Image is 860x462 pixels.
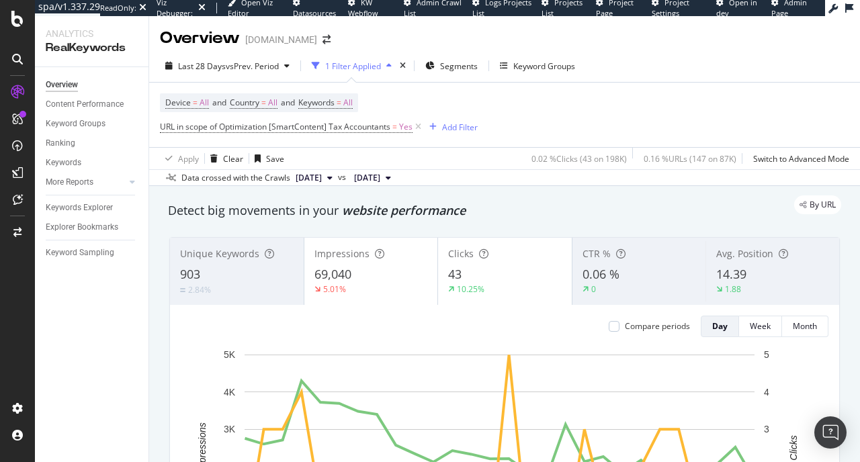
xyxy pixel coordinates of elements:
span: 0.06 % [583,266,619,282]
span: and [281,97,295,108]
a: Keywords Explorer [46,201,139,215]
text: 4 [764,387,769,398]
div: 2.84% [188,284,211,295]
button: Week [739,316,782,337]
div: Save [266,153,284,165]
div: 0.16 % URLs ( 147 on 87K ) [644,153,736,165]
span: 903 [180,266,200,282]
span: 2025 Sep. 10th [296,172,322,184]
span: Country [230,97,259,108]
text: 5K [224,349,236,360]
span: 14.39 [716,266,746,282]
span: Impressions [314,247,370,260]
span: 43 [448,266,462,282]
text: Clicks [788,435,799,460]
button: Keyword Groups [494,55,580,77]
button: Segments [420,55,483,77]
div: Overview [46,78,78,92]
div: Keywords [46,156,81,170]
span: Yes [399,118,413,136]
div: Apply [178,153,199,165]
text: 5 [764,349,769,360]
div: Clear [223,153,243,165]
span: = [392,121,397,132]
div: RealKeywords [46,40,138,56]
div: legacy label [794,195,841,214]
div: Keywords Explorer [46,201,113,215]
div: Keyword Groups [513,60,575,72]
span: Device [165,97,191,108]
div: [DOMAIN_NAME] [245,33,317,46]
span: = [337,97,341,108]
span: All [343,93,353,112]
div: Analytics [46,27,138,40]
span: and [212,97,226,108]
span: Segments [440,60,478,72]
button: 1 Filter Applied [306,55,397,77]
div: Month [793,320,817,332]
div: Add Filter [442,122,478,133]
button: Save [249,148,284,169]
span: Last 28 Days [178,60,226,72]
a: Keyword Groups [46,117,139,131]
div: 0 [591,283,596,295]
span: Avg. Position [716,247,773,260]
span: 2025 Aug. 7th [354,172,380,184]
text: 4K [224,387,236,398]
div: 1.88 [725,283,741,295]
span: 69,040 [314,266,351,282]
button: Switch to Advanced Mode [748,148,849,169]
div: Explorer Bookmarks [46,220,118,234]
div: ReadOnly: [100,3,136,13]
button: Clear [205,148,243,169]
div: Ranking [46,136,75,150]
button: [DATE] [290,170,338,186]
div: Switch to Advanced Mode [753,153,849,165]
div: 0.02 % Clicks ( 43 on 198K ) [531,153,627,165]
div: Open Intercom Messenger [814,416,847,449]
button: [DATE] [349,170,396,186]
span: Unique Keywords [180,247,259,260]
a: Keyword Sampling [46,246,139,260]
a: Keywords [46,156,139,170]
div: Keyword Groups [46,117,105,131]
span: Datasources [293,8,336,18]
div: More Reports [46,175,93,189]
span: = [261,97,266,108]
div: 5.01% [323,283,346,295]
a: Explorer Bookmarks [46,220,139,234]
div: arrow-right-arrow-left [322,35,331,44]
button: Add Filter [424,119,478,135]
button: Day [701,316,739,337]
button: Last 28 DaysvsPrev. Period [160,55,295,77]
div: 1 Filter Applied [325,60,381,72]
span: vs Prev. Period [226,60,279,72]
div: Keyword Sampling [46,246,114,260]
span: CTR % [583,247,611,260]
span: = [193,97,198,108]
a: Content Performance [46,97,139,111]
span: By URL [810,201,836,209]
div: Day [712,320,728,332]
span: All [268,93,277,112]
span: Keywords [298,97,335,108]
button: Apply [160,148,199,169]
div: Content Performance [46,97,124,111]
div: Overview [160,27,240,50]
a: Ranking [46,136,139,150]
text: 3 [764,424,769,434]
div: Week [750,320,771,332]
div: 10.25% [457,283,484,295]
img: Equal [180,288,185,292]
span: Clicks [448,247,474,260]
span: vs [338,171,349,183]
text: 3K [224,424,236,434]
a: Overview [46,78,139,92]
span: All [200,93,209,112]
div: Data crossed with the Crawls [181,172,290,184]
button: Month [782,316,828,337]
a: More Reports [46,175,126,189]
div: times [397,59,408,73]
div: Compare periods [625,320,690,332]
span: URL in scope of Optimization [SmartContent] Tax Accountants [160,121,390,132]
